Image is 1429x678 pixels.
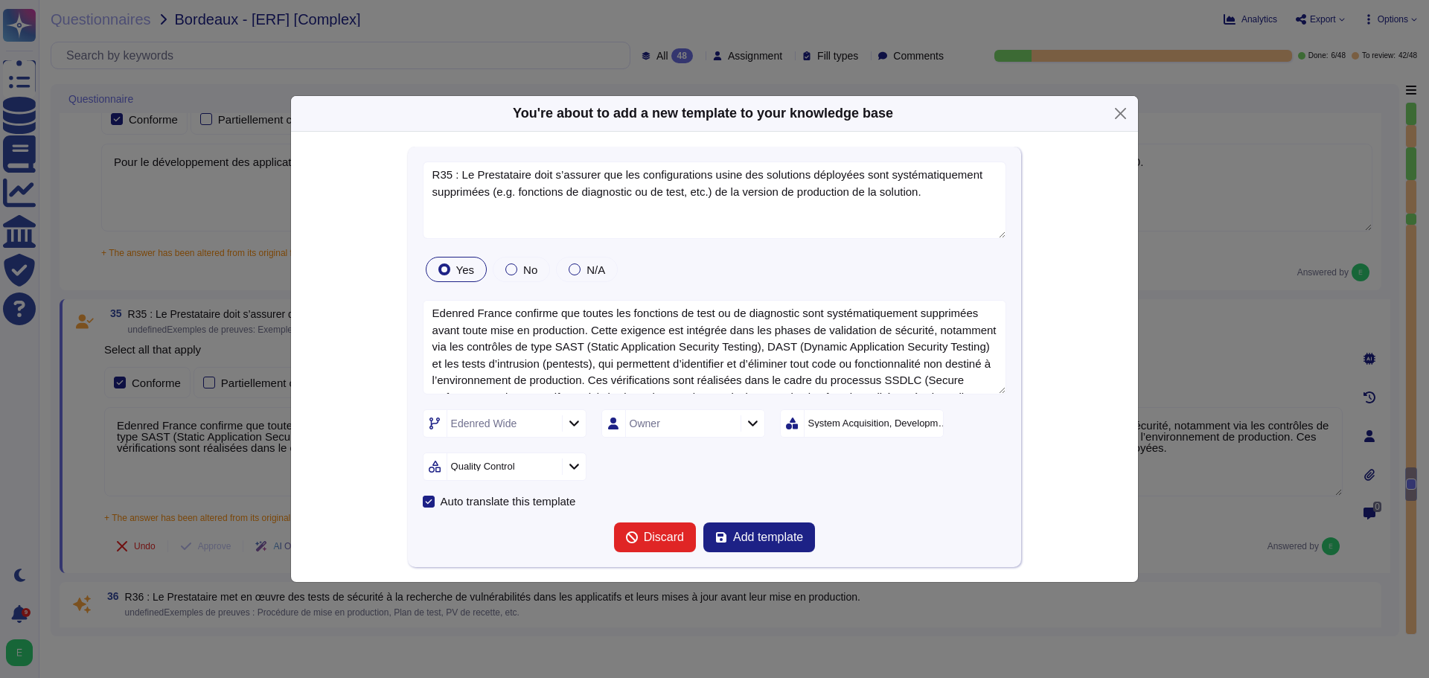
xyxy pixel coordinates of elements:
div: Owner [630,418,660,429]
button: Add template [703,522,815,552]
textarea: Edenred France confirme que toutes les fonctions de test ou de diagnostic sont systématiquement s... [423,300,1007,394]
div: Edenred Wide [451,418,517,429]
span: Yes [456,263,474,276]
span: No [523,263,537,276]
div: Quality Control [451,461,515,471]
span: N/A [586,263,605,276]
button: Close [1109,102,1132,125]
textarea: R35 : Le Prestataire doit s’assurer que les configurations usine des solutions déployées sont sys... [423,161,1007,239]
span: Discard [644,531,684,543]
span: Add template [733,531,803,543]
div: System Acquisition, Development & Maintenance [808,418,952,428]
b: You're about to add a new template to your knowledge base [513,106,893,121]
button: Discard [614,522,696,552]
div: Auto translate this template [441,496,576,507]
